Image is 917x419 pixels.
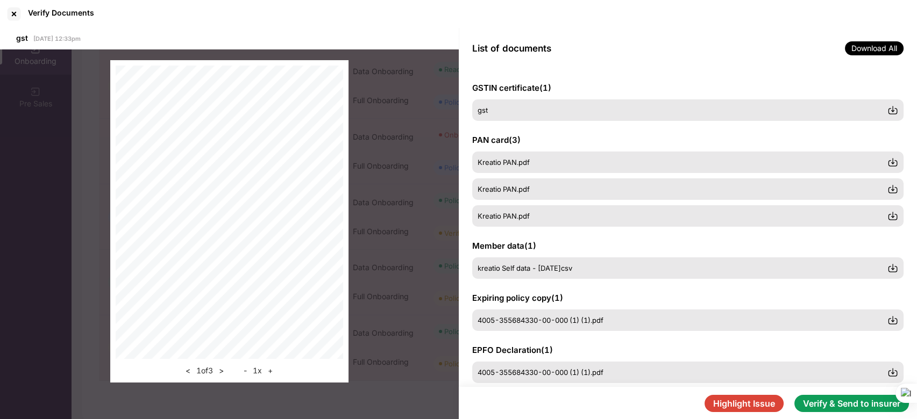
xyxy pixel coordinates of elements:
button: Verify & Send to insurer [794,395,909,412]
span: Kreatio PAN.pdf [478,212,530,220]
span: gst [16,33,28,42]
button: > [216,364,227,377]
button: < [182,364,194,377]
span: PAN card ( 3 ) [472,135,521,145]
img: svg+xml;base64,PHN2ZyBpZD0iRG93bmxvYWQtMzJ4MzIiIHhtbG5zPSJodHRwOi8vd3d3LnczLm9yZy8yMDAwL3N2ZyIgd2... [887,367,898,378]
button: - [240,364,250,377]
span: List of documents [472,43,551,54]
img: svg+xml;base64,PHN2ZyBpZD0iRG93bmxvYWQtMzJ4MzIiIHhtbG5zPSJodHRwOi8vd3d3LnczLm9yZy8yMDAwL3N2ZyIgd2... [887,184,898,194]
span: GSTIN certificate ( 1 ) [472,83,551,93]
span: kreatio Self data - [DATE]csv [478,264,572,272]
span: 4005-355684330-00-000 (1) (1).pdf [478,316,603,324]
span: Member data ( 1 ) [472,241,536,251]
div: Verify Documents [28,8,94,17]
span: [DATE] 12:33pm [33,35,81,42]
span: Kreatio PAN.pdf [478,185,530,193]
img: svg+xml;base64,PHN2ZyBpZD0iRG93bmxvYWQtMzJ4MzIiIHhtbG5zPSJodHRwOi8vd3d3LnczLm9yZy8yMDAwL3N2ZyIgd2... [887,211,898,221]
span: 4005-355684330-00-000 (1) (1).pdf [478,368,603,377]
img: svg+xml;base64,PHN2ZyBpZD0iRG93bmxvYWQtMzJ4MzIiIHhtbG5zPSJodHRwOi8vd3d3LnczLm9yZy8yMDAwL3N2ZyIgd2... [887,263,898,273]
span: EPFO Declaration ( 1 ) [472,345,553,355]
span: Kreatio PAN.pdf [478,158,530,167]
button: + [265,364,276,377]
button: Highlight Issue [705,395,784,412]
img: svg+xml;base64,PHN2ZyBpZD0iRG93bmxvYWQtMzJ4MzIiIHhtbG5zPSJodHRwOi8vd3d3LnczLm9yZy8yMDAwL3N2ZyIgd2... [887,157,898,168]
div: 1 x [240,364,276,377]
span: Expiring policy copy ( 1 ) [472,293,563,303]
span: Download All [845,41,904,55]
div: 1 of 3 [182,364,227,377]
img: svg+xml;base64,PHN2ZyBpZD0iRG93bmxvYWQtMzJ4MzIiIHhtbG5zPSJodHRwOi8vd3d3LnczLm9yZy8yMDAwL3N2ZyIgd2... [887,105,898,115]
img: svg+xml;base64,PHN2ZyBpZD0iRG93bmxvYWQtMzJ4MzIiIHhtbG5zPSJodHRwOi8vd3d3LnczLm9yZy8yMDAwL3N2ZyIgd2... [887,315,898,326]
span: gst [478,106,488,114]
